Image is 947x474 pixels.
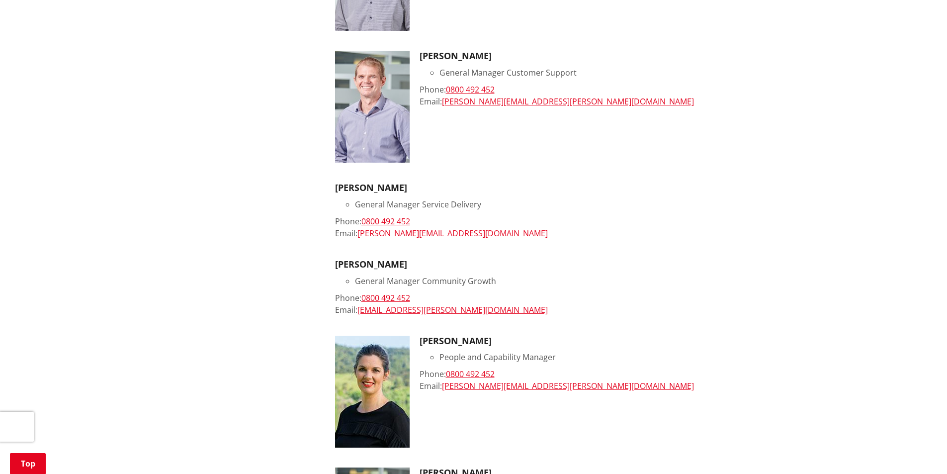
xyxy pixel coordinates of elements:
img: HR Manager Vanessa Jenkins [335,336,410,448]
iframe: Messenger Launcher [901,432,937,468]
a: [EMAIL_ADDRESS][PERSON_NAME][DOMAIN_NAME] [357,304,548,315]
a: 0800 492 452 [361,292,410,303]
div: Email: [335,304,759,316]
li: General Manager Customer Support [439,67,759,79]
h3: [PERSON_NAME] [420,51,759,62]
div: Email: [420,95,759,107]
a: [PERSON_NAME][EMAIL_ADDRESS][PERSON_NAME][DOMAIN_NAME] [442,96,694,107]
a: [PERSON_NAME][EMAIL_ADDRESS][PERSON_NAME][DOMAIN_NAME] [442,380,694,391]
li: People and Capability Manager [439,351,759,363]
div: Email: [335,227,759,239]
div: Phone: [420,84,759,95]
a: [PERSON_NAME][EMAIL_ADDRESS][DOMAIN_NAME] [357,228,548,239]
a: 0800 492 452 [446,84,495,95]
img: Roger-MacCulloch-(2) [335,51,410,163]
a: 0800 492 452 [361,216,410,227]
div: Email: [420,380,759,392]
div: Phone: [335,215,759,227]
a: Top [10,453,46,474]
div: Phone: [335,292,759,304]
div: Phone: [420,368,759,380]
h3: [PERSON_NAME] [420,336,759,347]
a: 0800 492 452 [446,369,495,379]
h3: [PERSON_NAME] [335,259,759,270]
li: General Manager Community Growth [355,275,759,287]
li: General Manager Service Delivery [355,198,759,210]
h3: [PERSON_NAME] [335,183,759,193]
